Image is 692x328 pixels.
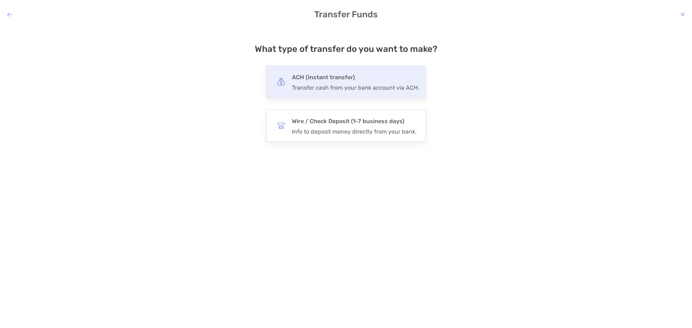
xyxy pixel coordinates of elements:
[292,84,419,91] div: Transfer cash from your bank account via ACH.
[277,78,285,86] img: button icon
[292,116,417,126] h4: Wire / Check Deposit (1-7 business days)
[292,72,419,82] h4: ACH (Instant transfer)
[277,122,285,130] img: button icon
[255,44,438,54] h4: What type of transfer do you want to make?
[292,128,417,135] div: Info to deposit money directly from your bank.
